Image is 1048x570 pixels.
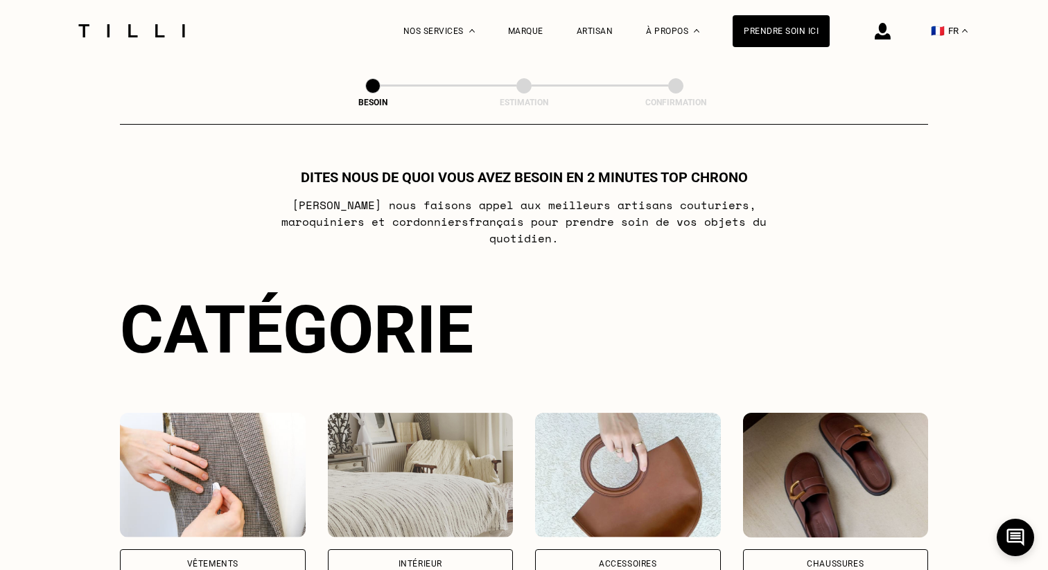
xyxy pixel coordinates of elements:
a: Artisan [577,26,613,36]
div: Besoin [304,98,442,107]
img: Logo du service de couturière Tilli [73,24,190,37]
div: Vêtements [187,560,238,568]
img: Menu déroulant à propos [694,29,699,33]
h1: Dites nous de quoi vous avez besoin en 2 minutes top chrono [301,169,748,186]
img: Vêtements [120,413,306,537]
div: Confirmation [606,98,745,107]
img: icône connexion [875,23,891,39]
div: Chaussures [807,560,864,568]
div: Estimation [455,98,593,107]
span: 🇫🇷 [931,24,945,37]
img: Chaussures [743,413,929,537]
img: Intérieur [328,413,514,537]
img: Accessoires [535,413,721,537]
div: Catégorie [120,291,928,368]
img: Menu déroulant [469,29,475,33]
img: menu déroulant [962,29,968,33]
a: Marque [508,26,543,36]
div: Intérieur [399,560,442,568]
a: Prendre soin ici [733,15,830,47]
p: [PERSON_NAME] nous faisons appel aux meilleurs artisans couturiers , maroquiniers et cordonniers ... [250,197,799,247]
div: Accessoires [599,560,657,568]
